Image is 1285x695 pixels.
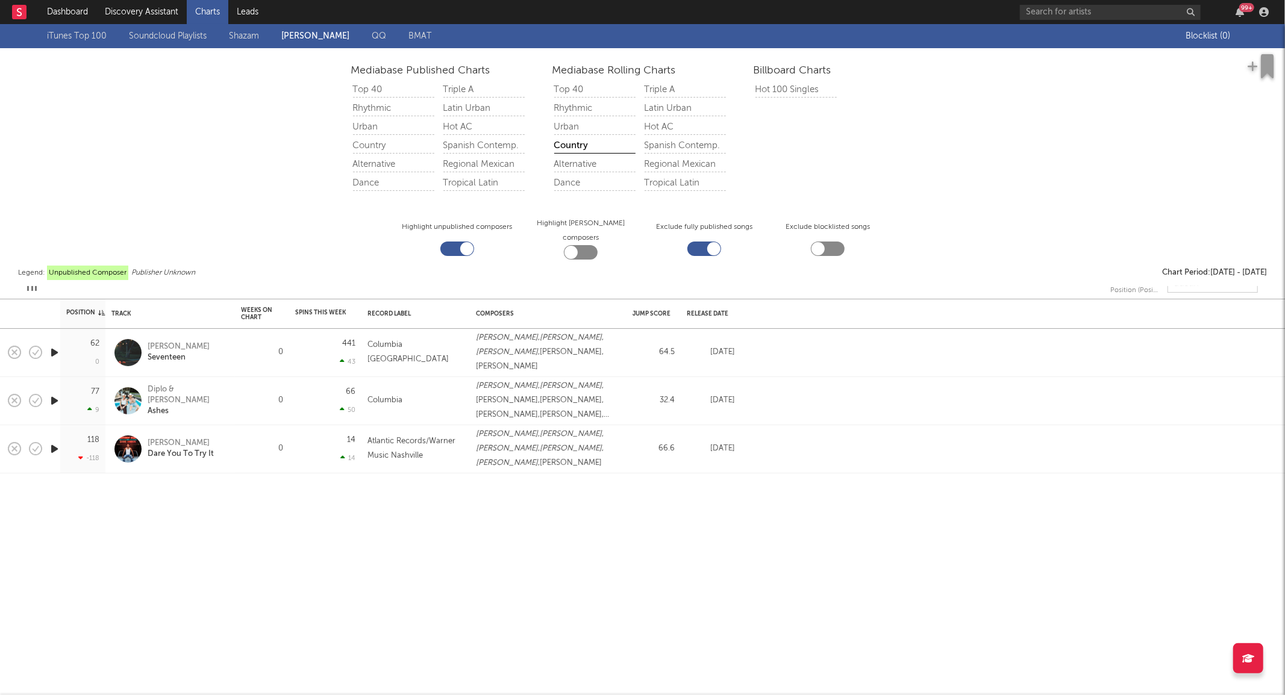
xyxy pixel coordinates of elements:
div: Latin Urban [443,101,525,116]
span: [PERSON_NAME] [476,443,538,454]
div: Legend: [18,266,198,280]
div: Country [353,139,434,154]
div: Position (Position) [1110,284,1158,298]
span: [PERSON_NAME] [476,409,538,420]
div: 0 [95,359,99,366]
div: 43 [340,358,355,366]
a: Alternative [351,155,442,174]
div: 0 [241,441,283,456]
a: Latin Urban [442,99,532,118]
div: Hot AC [443,120,525,135]
div: Billboard Charts [754,63,934,78]
a: Seventeen [148,352,186,363]
div: Mediabase Rolling Charts [552,63,733,78]
div: 99 + [1239,3,1254,12]
a: Hot 100 Singles [754,81,934,99]
a: Top 40 [351,81,442,99]
a: BMAT [408,29,431,43]
a: Tropical Latin [442,174,532,193]
label: Exclude fully published songs [656,220,752,234]
span: [PERSON_NAME] [540,346,602,358]
div: Columbia [367,393,402,408]
span: [PERSON_NAME] [476,428,538,440]
a: [PERSON_NAME] [148,341,210,352]
div: Position [66,301,105,325]
div: 66 [346,388,355,396]
a: [PERSON_NAME] [148,438,210,449]
a: Dance [351,174,442,193]
div: Release Date [687,301,728,326]
div: Rhythmic [353,101,434,116]
div: Spanish Contemp. [645,139,726,154]
div: Urban [353,120,434,135]
div: Spins This Week [295,301,346,325]
a: Hot AC [442,118,532,137]
a: Triple A [643,81,733,99]
div: Ashes [148,406,169,417]
span: [PERSON_NAME] [540,428,602,440]
div: Weeks on Chart [241,301,283,326]
a: Rhythmic [552,99,643,118]
div: -118 [78,454,99,462]
button: 99+ [1236,7,1244,17]
a: Urban [552,118,643,137]
div: Columbia [GEOGRAPHIC_DATA] [367,338,464,367]
div: , , , , , [476,427,621,470]
div: Tropical Latin [645,176,726,191]
div: [DATE] [687,345,735,360]
span: Publisher Unknown [131,266,195,280]
div: 77 [91,388,99,396]
div: Regional Mexican [645,157,726,172]
span: [PERSON_NAME] [476,457,538,469]
a: Urban [351,118,442,137]
div: Triple A [443,83,525,98]
div: Diplo & [PERSON_NAME] [148,384,226,406]
div: Jump Score [633,301,671,326]
a: Soundcloud Playlists [129,29,207,43]
div: Dare You To Try It [148,449,214,460]
div: Rhythmic [554,101,636,116]
a: Top 40 [552,81,643,99]
span: [PERSON_NAME] [540,394,602,406]
div: 14 [340,454,355,462]
div: 9 [87,406,99,414]
a: QQ [372,29,386,43]
div: 62 [90,340,99,347]
a: iTunes Top 100 [47,29,107,43]
div: Mediabase Published Charts [351,63,532,78]
span: [PERSON_NAME] [476,332,538,343]
div: 0 [241,393,283,408]
a: Tropical Latin [643,174,733,193]
div: [DATE] [687,393,735,408]
div: Top 40 [554,83,636,98]
div: Tropical Latin [443,176,525,191]
div: Latin Urban [645,101,726,116]
label: Highlight [PERSON_NAME] composers [525,216,637,245]
div: 441 [342,340,355,347]
span: [PERSON_NAME] [476,380,538,391]
span: [PERSON_NAME] [540,332,602,343]
a: Hot AC [643,118,733,137]
div: Hot 100 Singles [755,83,837,98]
div: Chart Period: [DATE] - [DATE] [1162,266,1267,280]
div: 50 [340,406,355,414]
div: Alternative [554,157,636,172]
span: [PERSON_NAME] [476,361,538,372]
div: Urban [554,120,636,135]
a: Spanish Contemp. [442,137,532,155]
a: Triple A [442,81,532,99]
div: , , , , [476,331,621,374]
div: Alternative [353,157,434,172]
a: Dance [552,174,643,193]
a: Regional Mexican [643,155,733,174]
div: Country [554,139,636,154]
a: Shazam [229,29,259,43]
div: 0 [241,345,283,360]
label: Exclude blocklisted songs [786,220,870,234]
span: [PERSON_NAME] [540,443,602,454]
div: Spanish Contemp. [443,139,525,154]
div: Triple A [645,83,726,98]
a: Country [351,137,442,155]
